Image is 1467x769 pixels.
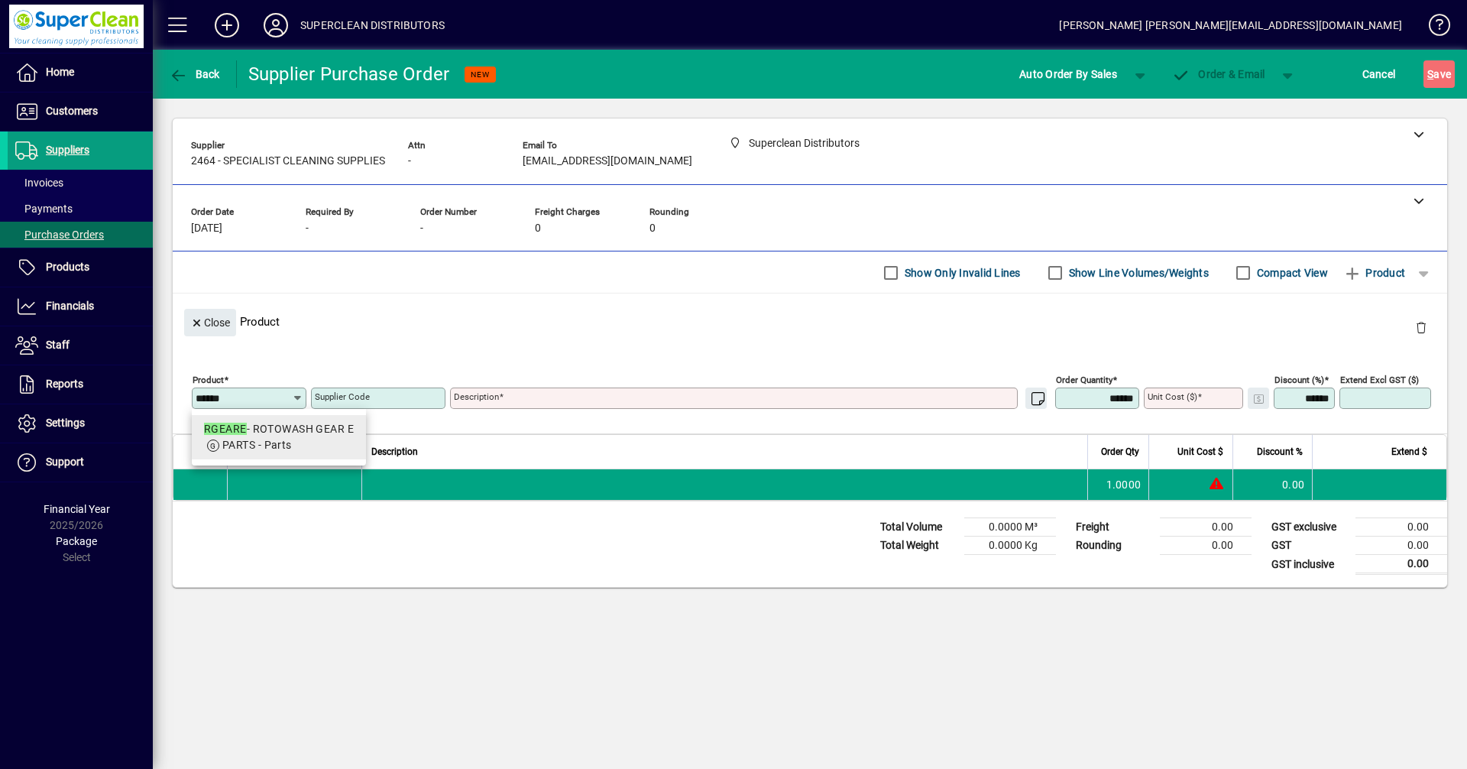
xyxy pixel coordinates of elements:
[420,222,423,235] span: -
[1101,443,1139,460] span: Order Qty
[1177,443,1223,460] span: Unit Cost $
[192,415,366,459] mat-option: RGEARE - ROTOWASH GEAR E
[1362,62,1396,86] span: Cancel
[1087,469,1148,500] td: 1.0000
[8,326,153,365] a: Staff
[191,155,385,167] span: 2464 - SPECIALIST CLEANING SUPPLIES
[315,391,370,402] mat-label: Supplier Code
[1232,469,1312,500] td: 0.00
[1254,265,1328,281] label: Compact View
[523,155,692,167] span: [EMAIL_ADDRESS][DOMAIN_NAME]
[1403,309,1439,346] button: Delete
[1274,375,1324,385] mat-label: Discount (%)
[44,503,110,515] span: Financial Year
[471,70,490,79] span: NEW
[1068,518,1160,537] td: Freight
[902,265,1021,281] label: Show Only Invalid Lines
[8,248,153,287] a: Products
[8,170,153,196] a: Invoices
[46,456,84,468] span: Support
[1355,555,1447,574] td: 0.00
[46,378,83,390] span: Reports
[46,105,98,117] span: Customers
[8,287,153,326] a: Financials
[248,62,450,86] div: Supplier Purchase Order
[15,177,63,189] span: Invoices
[1264,555,1355,574] td: GST inclusive
[964,518,1056,537] td: 0.0000 M³
[184,309,236,336] button: Close
[204,423,247,435] em: RGEARE
[190,310,230,336] span: Close
[1403,320,1439,334] app-page-header-button: Delete
[1257,443,1303,460] span: Discount %
[202,11,251,39] button: Add
[191,222,222,235] span: [DATE]
[1427,62,1451,86] span: ave
[1160,537,1252,555] td: 0.00
[1264,537,1355,555] td: GST
[1355,518,1447,537] td: 0.00
[371,443,418,460] span: Description
[46,66,74,78] span: Home
[8,365,153,404] a: Reports
[964,537,1056,555] td: 0.0000 Kg
[153,60,237,88] app-page-header-button: Back
[1148,391,1197,402] mat-label: Unit Cost ($)
[46,300,94,312] span: Financials
[8,404,153,443] a: Settings
[8,54,153,92] a: Home
[165,60,224,88] button: Back
[1066,265,1209,281] label: Show Line Volumes/Weights
[8,196,153,222] a: Payments
[8,443,153,482] a: Support
[46,339,70,351] span: Staff
[454,391,499,402] mat-label: Description
[1391,443,1427,460] span: Extend $
[306,222,309,235] span: -
[1355,537,1447,555] td: 0.00
[15,203,73,215] span: Payments
[1340,375,1419,385] mat-label: Extend excl GST ($)
[1423,60,1455,88] button: Save
[1068,537,1160,555] td: Rounding
[46,261,89,273] span: Products
[193,375,224,385] mat-label: Product
[169,68,220,80] span: Back
[408,155,411,167] span: -
[1172,68,1265,80] span: Order & Email
[173,294,1447,349] div: Product
[251,11,300,39] button: Profile
[1359,60,1400,88] button: Cancel
[222,439,292,451] span: PARTS - Parts
[1160,518,1252,537] td: 0.00
[180,315,240,329] app-page-header-button: Close
[15,229,104,241] span: Purchase Orders
[300,13,445,37] div: SUPERCLEAN DISTRIBUTORS
[873,518,964,537] td: Total Volume
[1012,60,1125,88] button: Auto Order By Sales
[8,222,153,248] a: Purchase Orders
[8,92,153,131] a: Customers
[46,144,89,156] span: Suppliers
[56,535,97,547] span: Package
[204,421,354,437] div: - ROTOWASH GEAR E
[1056,375,1112,385] mat-label: Order Quantity
[1264,518,1355,537] td: GST exclusive
[873,537,964,555] td: Total Weight
[46,417,85,429] span: Settings
[649,222,656,235] span: 0
[1164,60,1273,88] button: Order & Email
[1059,13,1402,37] div: [PERSON_NAME] [PERSON_NAME][EMAIL_ADDRESS][DOMAIN_NAME]
[1019,62,1117,86] span: Auto Order By Sales
[1417,3,1448,53] a: Knowledge Base
[1427,68,1433,80] span: S
[535,222,541,235] span: 0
